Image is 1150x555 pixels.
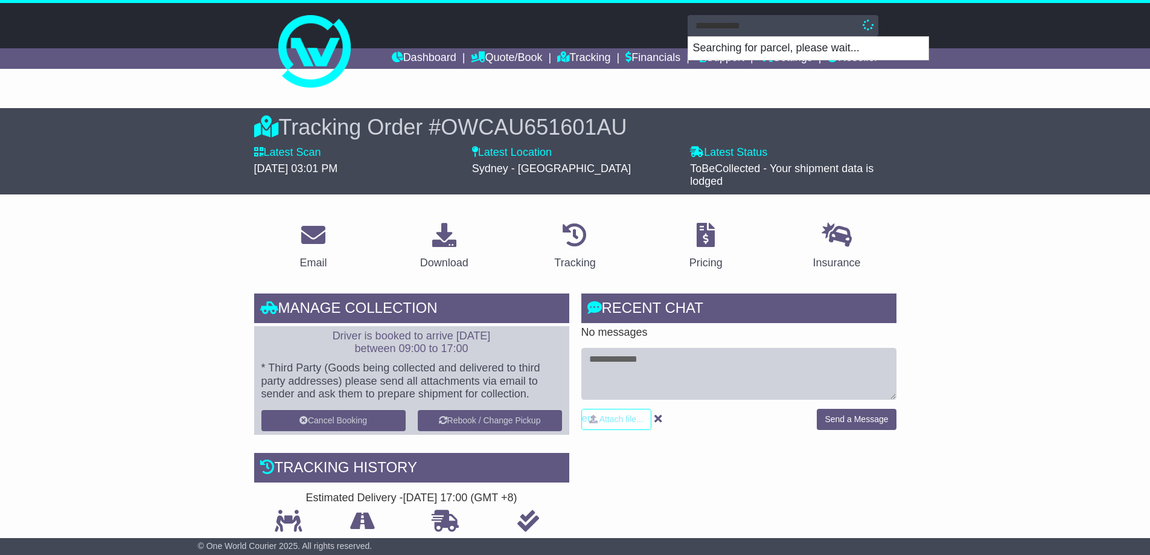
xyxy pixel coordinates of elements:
a: Tracking [557,48,610,69]
div: Pricing [689,255,723,271]
button: Rebook / Change Pickup [418,410,562,431]
span: Sydney - [GEOGRAPHIC_DATA] [472,162,631,175]
button: Cancel Booking [261,410,406,431]
div: Estimated Delivery - [254,492,569,505]
p: Searching for parcel, please wait... [688,37,928,60]
div: Manage collection [254,294,569,326]
p: * Third Party (Goods being collected and delivered to third party addresses) please send all atta... [261,362,562,401]
a: Email [292,219,334,275]
span: ToBeCollected - Your shipment data is lodged [690,162,874,188]
span: OWCAU651601AU [441,115,627,140]
a: Insurance [805,219,869,275]
a: Financials [625,48,680,69]
label: Latest Scan [254,146,321,159]
div: Tracking Order # [254,114,896,140]
div: Email [299,255,327,271]
label: Latest Status [690,146,767,159]
a: Quote/Book [471,48,542,69]
p: Driver is booked to arrive [DATE] between 09:00 to 17:00 [261,330,562,356]
a: Pricing [682,219,730,275]
label: Latest Location [472,146,552,159]
a: Tracking [546,219,603,275]
p: No messages [581,326,896,339]
div: Download [420,255,468,271]
div: RECENT CHAT [581,294,896,326]
div: [DATE] 17:00 (GMT +8) [403,492,517,505]
span: [DATE] 03:01 PM [254,162,338,175]
button: Send a Message [817,409,896,430]
div: Tracking history [254,453,569,486]
a: Download [412,219,476,275]
div: Tracking [554,255,595,271]
a: Dashboard [392,48,456,69]
span: © One World Courier 2025. All rights reserved. [198,541,372,551]
div: Insurance [813,255,861,271]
